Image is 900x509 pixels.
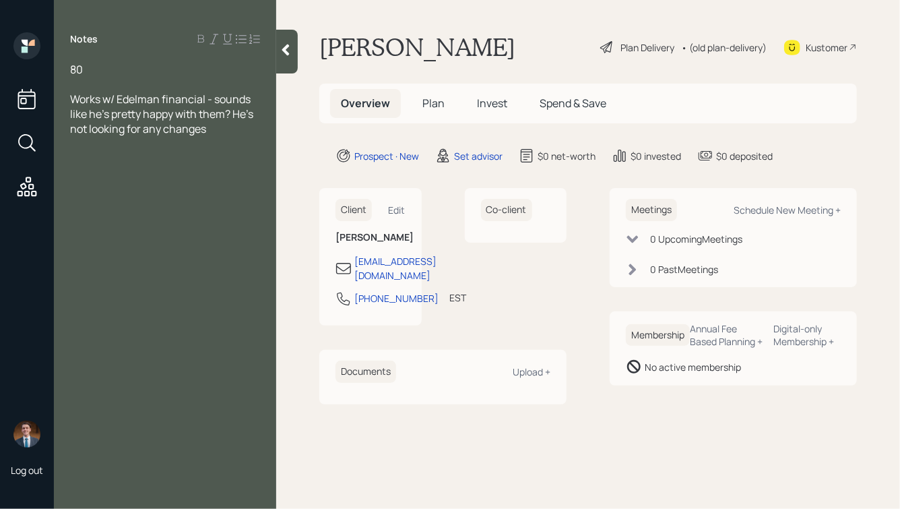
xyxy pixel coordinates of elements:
h1: [PERSON_NAME] [319,32,515,62]
h6: Documents [335,361,396,383]
div: Digital-only Membership + [774,322,841,348]
span: Spend & Save [540,96,606,111]
h6: [PERSON_NAME] [335,232,406,243]
div: 0 Past Meeting s [650,262,718,276]
div: Schedule New Meeting + [734,204,841,216]
div: [PHONE_NUMBER] [354,291,439,305]
div: Log out [11,464,43,477]
div: Kustomer [806,40,847,55]
div: Set advisor [454,149,503,163]
h6: Meetings [626,199,677,221]
h6: Membership [626,324,690,347]
h6: Client [335,199,372,221]
span: Plan [422,96,445,111]
span: Works w/ Edelman financial - sounds like he's pretty happy with them? He's not looking for any ch... [70,92,255,136]
span: Invest [477,96,507,111]
div: Prospect · New [354,149,419,163]
div: $0 deposited [716,149,773,163]
h6: Co-client [481,199,532,221]
div: EST [449,291,466,305]
div: Annual Fee Based Planning + [690,322,763,348]
div: $0 net-worth [538,149,596,163]
div: 0 Upcoming Meeting s [650,232,742,246]
label: Notes [70,32,98,46]
div: Upload + [513,365,550,378]
div: • (old plan-delivery) [681,40,767,55]
div: No active membership [645,360,741,374]
span: Overview [341,96,390,111]
span: 80 [70,62,83,77]
img: hunter_neumayer.jpg [13,421,40,448]
div: $0 invested [631,149,681,163]
div: [EMAIL_ADDRESS][DOMAIN_NAME] [354,254,437,282]
div: Plan Delivery [620,40,674,55]
div: Edit [389,204,406,216]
